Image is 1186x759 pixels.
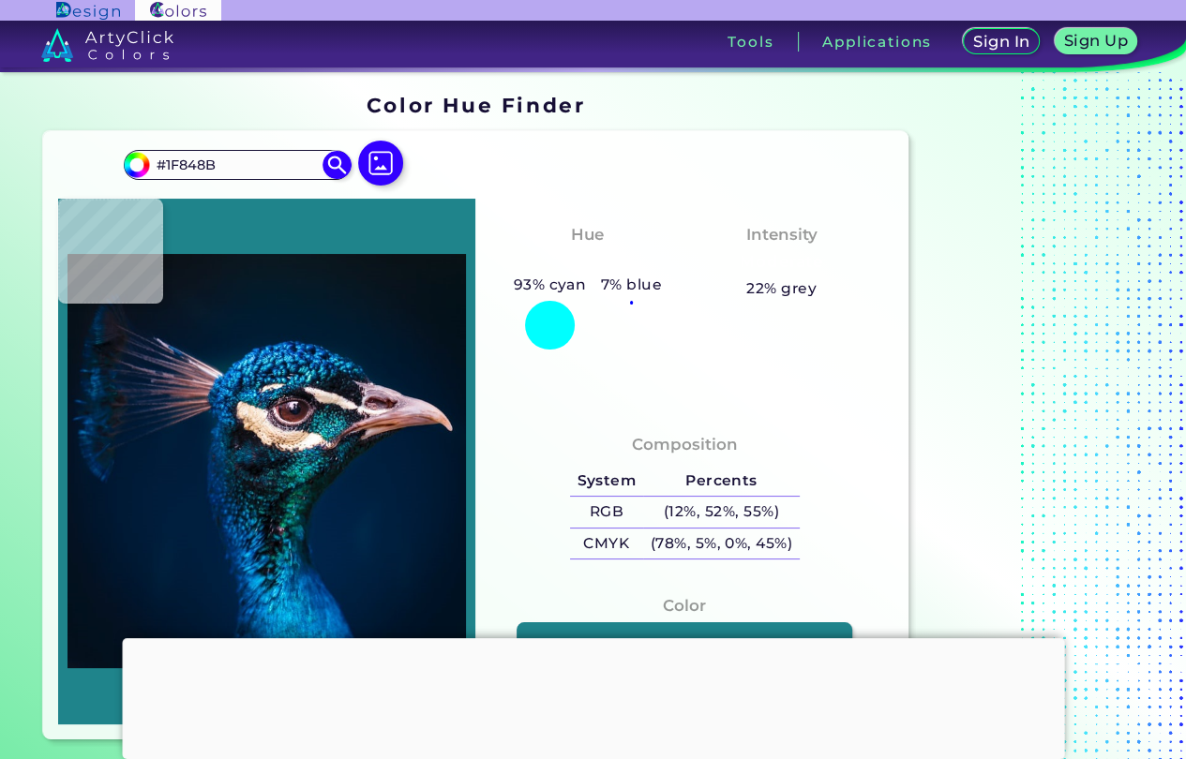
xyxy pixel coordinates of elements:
iframe: Advertisement [916,87,1150,746]
h4: Hue [571,221,604,248]
h3: Tools [728,35,773,49]
a: Sign Up [1058,30,1133,53]
a: Sign In [968,30,1036,53]
h5: (12%, 52%, 55%) [643,497,800,528]
h3: Applications [822,35,932,49]
h5: 7% blue [593,273,669,297]
h5: Sign Up [1067,34,1125,48]
h4: Color [663,592,706,619]
h5: Percents [643,466,800,497]
h5: System [570,466,643,497]
img: ArtyClick Design logo [56,2,119,20]
h3: Moderate [732,251,832,274]
h4: Intensity [746,221,818,248]
img: icon picture [358,141,403,186]
h4: Composition [632,431,738,458]
h3: Cyan [558,251,618,274]
h5: (78%, 5%, 0%, 45%) [643,528,800,559]
img: logo_artyclick_colors_white.svg [41,28,173,62]
h5: 93% cyan [506,273,593,297]
h5: Sign In [976,35,1027,49]
img: img_pavlin.jpg [68,208,467,715]
h5: CMYK [570,528,643,559]
h5: RGB [570,497,643,528]
input: type color.. [150,152,324,177]
iframe: Advertisement [122,638,1064,754]
h1: Color Hue Finder [367,91,585,119]
img: icon search [323,151,351,179]
h5: 22% grey [746,276,817,301]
